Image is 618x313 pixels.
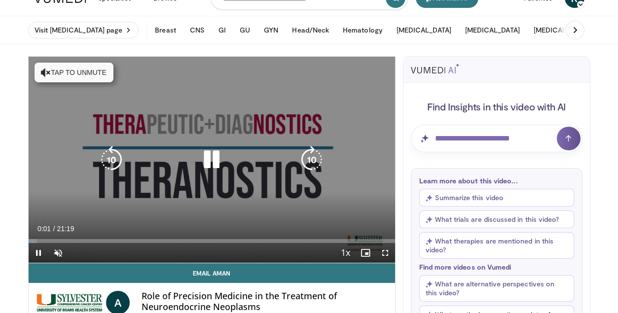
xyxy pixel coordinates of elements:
div: Progress Bar [29,239,395,243]
p: Learn more about this video... [419,176,574,185]
button: GU [234,20,256,40]
button: Enable picture-in-picture mode [356,243,375,263]
button: Hematology [337,20,389,40]
span: / [53,225,55,233]
a: Email Aman [29,263,395,283]
button: [MEDICAL_DATA] [528,20,594,40]
input: Question for AI [411,125,582,152]
button: Tap to unmute [35,63,113,82]
button: GI [213,20,232,40]
button: Summarize this video [419,189,574,207]
h4: Role of Precision Medicine in the Treatment of Neuroendocrine Neoplasms [142,291,387,312]
button: Fullscreen [375,243,395,263]
img: vumedi-ai-logo.svg [411,64,459,73]
button: Breast [149,20,182,40]
button: GYN [258,20,284,40]
h4: Find Insights in this video with AI [411,100,582,113]
button: Unmute [48,243,68,263]
span: 0:01 [37,225,51,233]
video-js: Video Player [29,57,395,263]
button: CNS [184,20,211,40]
button: Head/Neck [286,20,335,40]
a: Visit [MEDICAL_DATA] page [28,22,139,38]
span: 21:19 [57,225,74,233]
button: What trials are discussed in this video? [419,210,574,228]
button: [MEDICAL_DATA] [459,20,526,40]
button: Pause [29,243,48,263]
button: What therapies are mentioned in this video? [419,232,574,259]
button: Playback Rate [336,243,356,263]
p: Find more videos on Vumedi [419,263,574,271]
button: [MEDICAL_DATA] [391,20,457,40]
button: What are alternative perspectives on this video? [419,275,574,302]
